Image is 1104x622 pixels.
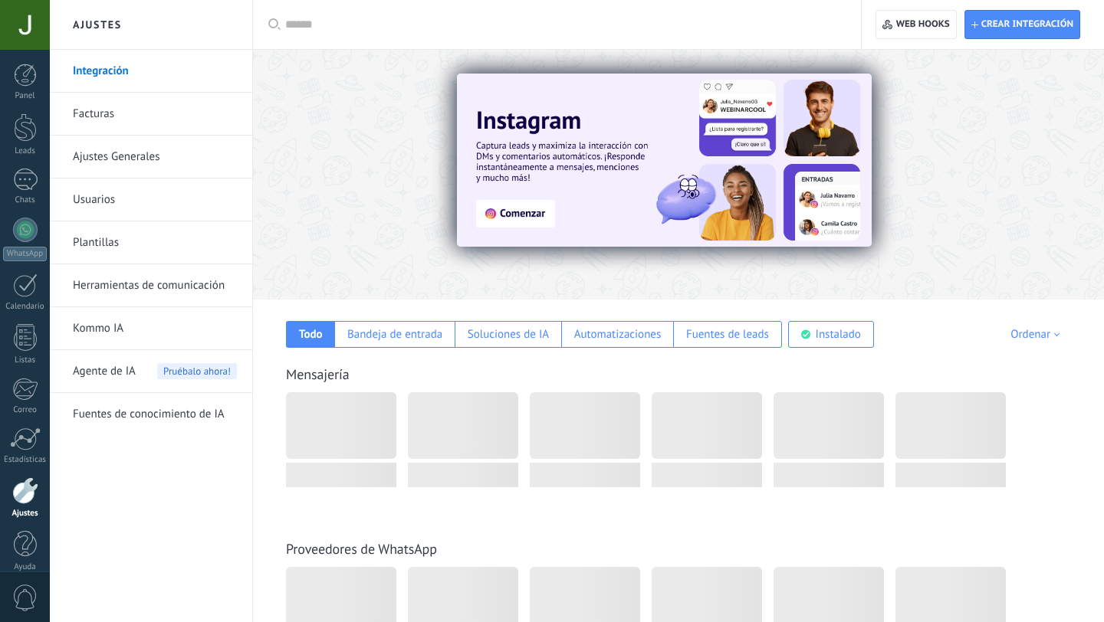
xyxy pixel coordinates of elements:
[347,327,442,342] div: Bandeja de entrada
[1010,327,1065,342] div: Ordenar
[3,509,48,519] div: Ajustes
[468,327,549,342] div: Soluciones de IA
[3,195,48,205] div: Chats
[73,350,136,393] span: Agente de IA
[981,18,1073,31] span: Crear integración
[286,540,437,558] a: Proveedores de WhatsApp
[73,307,237,350] a: Kommo IA
[3,91,48,101] div: Panel
[73,50,237,93] a: Integración
[50,393,252,435] li: Fuentes de conocimiento de IA
[686,327,769,342] div: Fuentes de leads
[73,350,237,393] a: Agente de IA Pruébalo ahora!
[50,178,252,221] li: Usuarios
[73,93,237,136] a: Facturas
[896,18,950,31] span: Web hooks
[50,221,252,264] li: Plantillas
[157,363,237,379] span: Pruébalo ahora!
[457,74,872,247] img: Slide 1
[3,146,48,156] div: Leads
[50,350,252,393] li: Agente de IA
[286,365,350,383] a: Mensajería
[3,405,48,415] div: Correo
[50,307,252,350] li: Kommo IA
[3,302,48,312] div: Calendario
[299,327,323,342] div: Todo
[3,562,48,572] div: Ayuda
[816,327,861,342] div: Instalado
[50,93,252,136] li: Facturas
[3,247,47,261] div: WhatsApp
[876,10,956,39] button: Web hooks
[73,221,237,264] a: Plantillas
[73,393,237,436] a: Fuentes de conocimiento de IA
[3,355,48,365] div: Listas
[73,264,237,307] a: Herramientas de comunicación
[50,50,252,93] li: Integración
[964,10,1080,39] button: Crear integración
[574,327,662,342] div: Automatizaciones
[50,264,252,307] li: Herramientas de comunicación
[73,136,237,178] a: Ajustes Generales
[73,178,237,221] a: Usuarios
[3,455,48,465] div: Estadísticas
[50,136,252,178] li: Ajustes Generales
